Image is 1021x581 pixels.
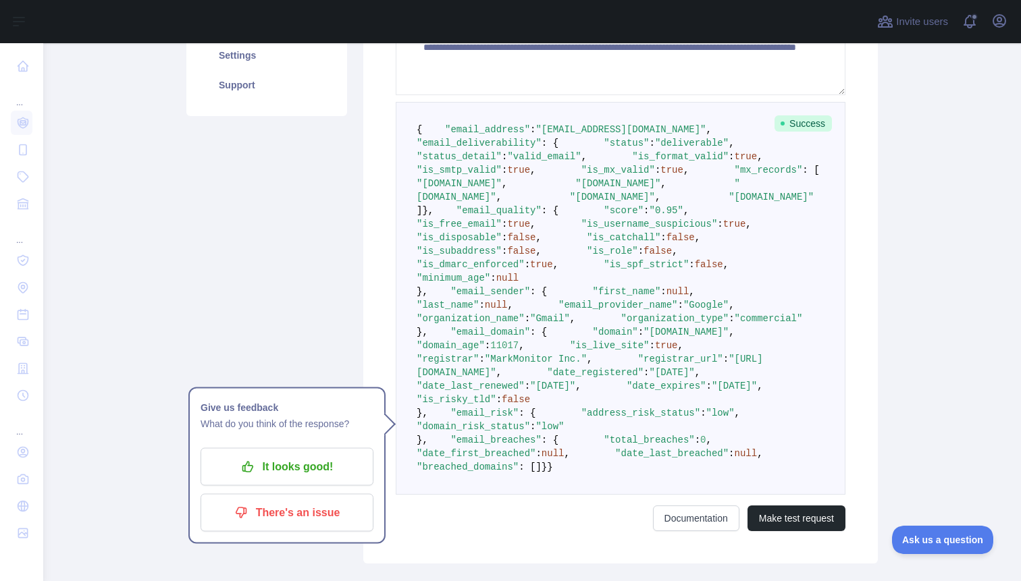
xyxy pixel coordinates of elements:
span: false [666,232,695,243]
span: "breached_domains" [417,462,519,472]
span: : [644,367,649,378]
span: null [542,448,565,459]
span: : [ [802,165,819,175]
span: , [757,448,762,459]
span: : [678,300,683,310]
span: , [729,138,734,148]
span: "date_registered" [547,367,644,378]
span: "email_deliverability" [417,138,542,148]
span: : [525,313,530,324]
span: : [485,340,490,351]
span: : [700,408,706,418]
span: "address_risk_status" [581,408,700,418]
span: "low" [706,408,735,418]
span: "email_provider_name" [558,300,677,310]
span: true [507,165,530,175]
span: : [723,354,729,364]
span: "email_sender" [450,286,530,297]
span: "[DATE]" [530,381,575,391]
span: : [479,354,484,364]
span: : [502,151,507,162]
span: "date_first_breached" [417,448,535,459]
span: "score" [604,205,644,216]
span: , [683,165,689,175]
span: "[DOMAIN_NAME]" [570,192,655,202]
span: true [660,165,683,175]
span: "is_smtp_valid" [417,165,502,175]
span: "minimum_age" [417,273,490,283]
span: "low" [535,421,564,432]
span: "domain_risk_status" [417,421,530,432]
span: "[EMAIL_ADDRESS][DOMAIN_NAME]" [535,124,706,135]
span: : [695,435,700,445]
span: "is_catchall" [587,232,660,243]
span: "is_role" [587,246,638,256]
span: , [745,219,751,229]
span: null [496,273,519,283]
span: "[DATE]" [712,381,757,391]
span: }, [422,205,434,216]
span: true [735,151,758,162]
span: : { [542,205,558,216]
span: null [735,448,758,459]
span: "[DATE]" [649,367,694,378]
span: "Gmail" [530,313,570,324]
span: "MarkMonitor Inc." [485,354,587,364]
span: Invite users [896,14,948,30]
span: Success [775,115,832,132]
span: "email_breaches" [450,435,541,445]
span: "is_live_site" [570,340,650,351]
span: , [581,151,587,162]
span: false [695,259,723,270]
span: "status" [604,138,649,148]
span: : [479,300,484,310]
span: "domain" [592,327,637,337]
span: , [507,300,513,310]
span: null [666,286,689,297]
span: : [729,151,734,162]
span: "domain_age" [417,340,485,351]
span: , [695,232,700,243]
span: , [535,246,541,256]
span: : [502,219,507,229]
span: : [502,232,507,243]
div: ... [11,81,32,108]
span: false [507,246,535,256]
span: : [650,138,655,148]
span: , [535,232,541,243]
span: 0 [700,435,706,445]
span: : [530,124,535,135]
h1: Give us feedback [201,399,373,416]
span: "organization_name" [417,313,525,324]
span: "total_breaches" [604,435,694,445]
span: }, [417,408,428,418]
span: , [496,192,502,202]
span: , [502,178,507,189]
span: , [757,381,762,391]
span: "organization_type" [621,313,729,324]
span: : [660,286,666,297]
span: : { [519,408,535,418]
span: "0.95" [650,205,683,216]
span: , [530,165,535,175]
span: : [496,394,502,405]
span: null [485,300,508,310]
span: "is_subaddress" [417,246,502,256]
span: , [655,192,660,202]
span: true [655,340,678,351]
span: "date_last_renewed" [417,381,525,391]
span: , [723,259,729,270]
span: , [683,205,689,216]
span: , [672,246,677,256]
span: "registrar" [417,354,479,364]
span: , [587,354,592,364]
span: : [490,273,496,283]
span: : [525,381,530,391]
span: "is_free_email" [417,219,502,229]
span: "is_mx_valid" [581,165,655,175]
span: false [502,394,530,405]
span: "commercial" [735,313,803,324]
span: , [729,327,734,337]
span: : [729,313,734,324]
span: "Google" [683,300,729,310]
